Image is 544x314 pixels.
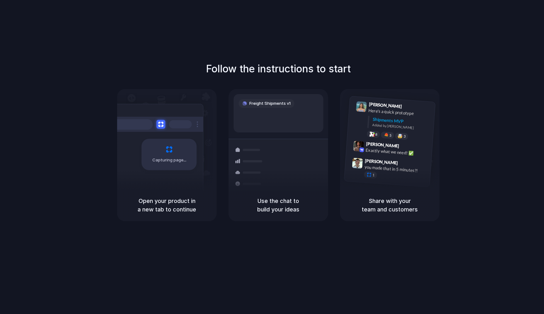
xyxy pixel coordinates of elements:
div: Shipments MVP [372,116,431,126]
div: Added by [PERSON_NAME] [372,122,430,132]
span: 9:47 AM [400,160,413,168]
h5: Open your product in a new tab to continue [125,197,209,214]
span: 9:42 AM [401,143,414,151]
div: Here's a quick prototype [368,107,431,118]
span: 5 [389,134,392,137]
span: Freight Shipments v1 [249,100,291,107]
span: Capturing page [152,157,187,163]
span: 1 [372,173,375,177]
span: 3 [404,135,406,138]
div: you made that in 5 minutes?! [364,164,427,174]
h5: Use the chat to build your ideas [236,197,320,214]
span: [PERSON_NAME] [369,101,402,110]
span: 9:41 AM [404,104,417,111]
h5: Share with your team and customers [348,197,432,214]
span: [PERSON_NAME] [366,140,399,149]
div: 🤯 [398,134,403,138]
span: [PERSON_NAME] [365,157,398,166]
div: Exactly what we need! ✅ [365,147,428,157]
h1: Follow the instructions to start [206,61,351,76]
span: 8 [375,133,377,136]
